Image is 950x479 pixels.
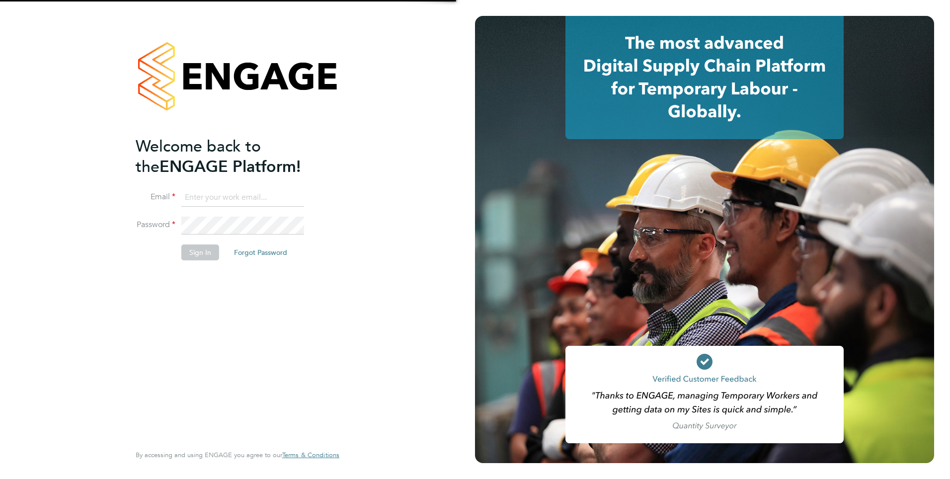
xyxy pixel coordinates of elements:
button: Forgot Password [226,244,295,260]
span: Welcome back to the [136,137,261,176]
label: Email [136,192,175,202]
label: Password [136,220,175,230]
button: Sign In [181,244,219,260]
h2: ENGAGE Platform! [136,136,329,177]
span: By accessing and using ENGAGE you agree to our [136,451,339,459]
input: Enter your work email... [181,189,304,207]
a: Terms & Conditions [282,451,339,459]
